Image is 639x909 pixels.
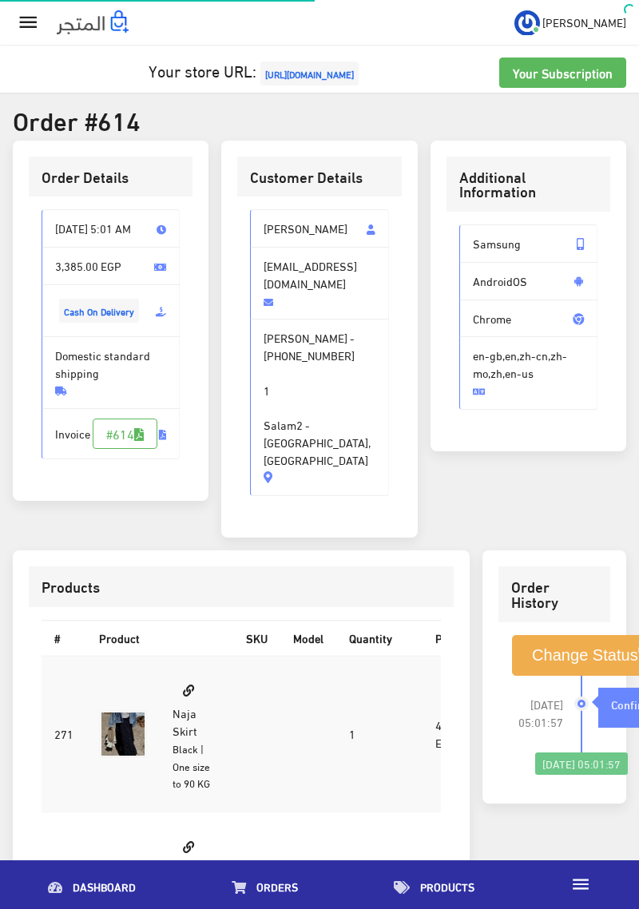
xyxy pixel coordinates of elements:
[459,224,597,263] span: Samsung
[499,58,626,88] a: Your Subscription
[346,864,522,905] a: Products
[42,621,86,656] th: #
[459,262,597,300] span: AndroidOS
[42,656,86,812] td: 271
[233,621,280,656] th: SKU
[336,621,423,656] th: Quantity
[535,752,628,775] div: [DATE] 05:01:57
[514,10,540,36] img: ...
[59,299,139,323] span: Cash On Delivery
[57,10,129,34] img: .
[250,169,388,185] h3: Customer Details
[423,656,482,812] td: 450.00 EGP
[42,247,180,285] span: 3,385.00 EGP
[86,621,233,656] th: Product
[459,336,597,409] span: en-gb,en,zh-cn,zh-mo,zh,en-us
[173,739,198,758] small: Black
[93,419,157,449] a: #614
[459,300,597,338] span: Chrome
[256,876,298,896] span: Orders
[420,876,474,896] span: Products
[423,621,482,656] th: Price
[459,169,597,199] h3: Additional Information
[280,621,336,656] th: Model
[511,696,564,731] span: [DATE] 05:01:57
[250,247,388,320] span: [EMAIL_ADDRESS][DOMAIN_NAME]
[264,364,375,469] span: 1 Salam2 - [GEOGRAPHIC_DATA], [GEOGRAPHIC_DATA]
[184,864,346,905] a: Orders
[73,876,136,896] span: Dashboard
[17,11,40,34] i: 
[250,209,388,248] span: [PERSON_NAME]
[149,55,363,85] a: Your store URL:[URL][DOMAIN_NAME]
[542,12,626,32] span: [PERSON_NAME]
[42,579,441,594] h3: Products
[260,62,359,85] span: [URL][DOMAIN_NAME]
[42,336,180,409] span: Domestic standard shipping
[42,209,180,248] span: [DATE] 5:01 AM
[336,656,423,812] td: 1
[160,656,233,812] td: Naja Skirt
[514,10,626,35] a: ... [PERSON_NAME]
[173,739,210,793] small: | One size to 90 KG
[42,169,180,185] h3: Order Details
[264,347,355,364] span: [PHONE_NUMBER]
[42,408,180,459] span: Invoice
[511,579,597,609] h3: Order History
[250,319,388,496] span: [PERSON_NAME] -
[13,105,626,133] h2: Order #614
[570,874,591,895] i: 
